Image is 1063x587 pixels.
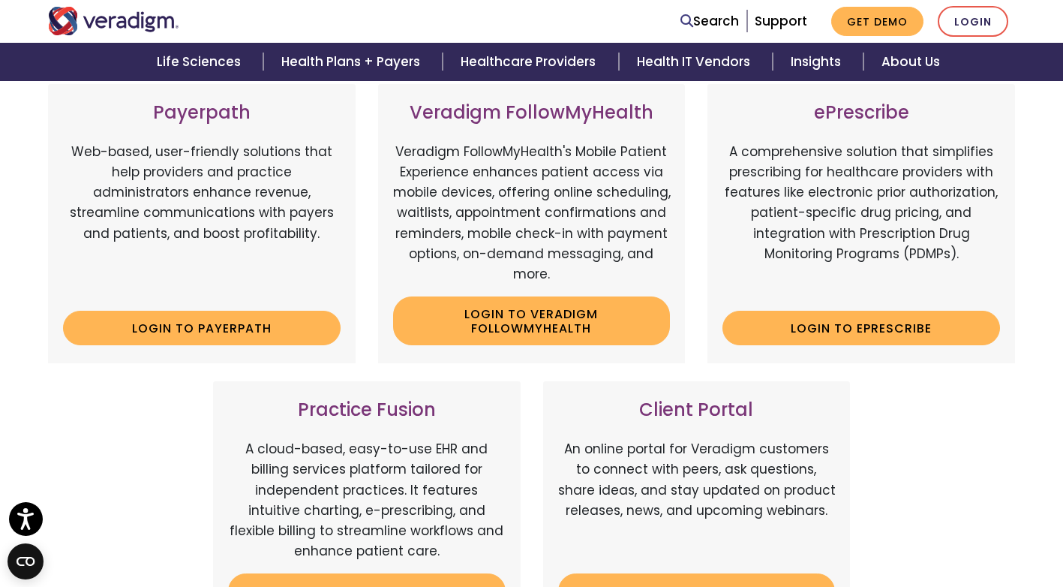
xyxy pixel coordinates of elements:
[63,102,341,124] h3: Payerpath
[443,43,618,81] a: Healthcare Providers
[63,311,341,345] a: Login to Payerpath
[831,7,923,36] a: Get Demo
[680,11,739,32] a: Search
[722,311,1000,345] a: Login to ePrescribe
[228,439,506,561] p: A cloud-based, easy-to-use EHR and billing services platform tailored for independent practices. ...
[393,142,671,284] p: Veradigm FollowMyHealth's Mobile Patient Experience enhances patient access via mobile devices, o...
[393,102,671,124] h3: Veradigm FollowMyHealth
[775,479,1045,569] iframe: Drift Chat Widget
[63,142,341,300] p: Web-based, user-friendly solutions that help providers and practice administrators enhance revenu...
[773,43,863,81] a: Insights
[755,12,807,30] a: Support
[263,43,443,81] a: Health Plans + Payers
[558,399,836,421] h3: Client Portal
[228,399,506,421] h3: Practice Fusion
[863,43,958,81] a: About Us
[139,43,263,81] a: Life Sciences
[393,297,671,345] a: Login to Veradigm FollowMyHealth
[938,6,1008,37] a: Login
[48,7,179,35] img: Veradigm logo
[722,142,1000,300] p: A comprehensive solution that simplifies prescribing for healthcare providers with features like ...
[8,543,44,579] button: Open CMP widget
[558,439,836,561] p: An online portal for Veradigm customers to connect with peers, ask questions, share ideas, and st...
[722,102,1000,124] h3: ePrescribe
[619,43,773,81] a: Health IT Vendors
